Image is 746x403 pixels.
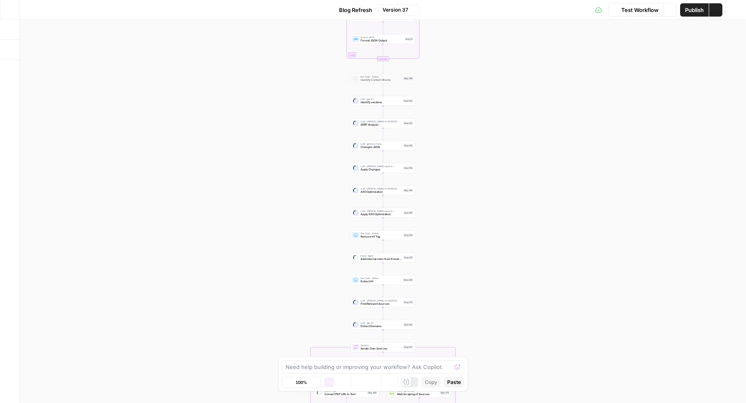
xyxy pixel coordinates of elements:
[361,123,402,127] span: SERP Analysis
[403,256,413,260] div: Step 201
[351,96,415,106] div: LLM · gpt-4.1Identify sectionsStep 202
[339,6,372,14] span: Blog Refresh
[361,165,402,168] span: LLM · [PERSON_NAME]-opus-4-20250514
[351,342,415,352] div: IterationIterate Over SourcesStep 167
[351,163,415,173] div: LLM · [PERSON_NAME]-opus-4-20250514Apply ChangesStep 158
[351,230,415,240] div: Run Code · PythonRemove H1 TagStep 159
[351,252,415,262] div: Power AgentAdd Internal Links from Knowledge Base - ForkStep 201
[351,34,415,44] div: Format JSONFormat JSON OutputStep 10
[361,302,402,306] span: Find Relevant Sources
[361,209,402,213] span: LLM · [PERSON_NAME]-opus-4-20250514
[383,173,384,185] g: Edge from step_158 to step_184
[361,279,401,284] span: Extract H1
[383,330,384,342] g: Edge from step_162 to step_167
[361,232,402,235] span: Run Code · Python
[361,187,402,190] span: LLM · [PERSON_NAME]-4-20250514
[351,297,415,307] div: LLM · [PERSON_NAME]-4-20250514Find Relevant SourcesStep 179
[361,344,402,347] span: Iteration
[361,168,402,172] span: Apply Changes
[403,323,413,327] div: Step 162
[680,3,709,17] button: Publish
[403,211,413,215] div: Step 185
[367,391,377,395] div: Step 169
[397,392,438,396] span: Web Scraping of Sources
[383,195,384,207] g: Edge from step_184 to step_185
[361,324,402,328] span: Extract Domains
[361,39,403,43] span: Format JSON Output
[361,97,401,101] span: LLM · gpt-4.1
[361,321,402,325] span: LLM · gpt-4.1
[351,118,415,128] div: LLM · [PERSON_NAME]-4-20250514SERP AnalysisStep 153
[403,233,413,237] div: Step 159
[403,189,414,192] div: Step 184
[327,3,377,17] button: Blog Refresh
[361,212,402,216] span: Apply AEO Optimization
[421,377,441,388] button: Copy
[621,6,659,14] span: Test Workflow
[403,121,413,125] div: Step 153
[379,5,419,15] button: Version 37
[404,37,413,41] div: Step 10
[361,36,403,39] span: Format JSON
[383,22,384,34] g: Edge from step_9 to step_10
[351,141,415,151] div: LLM · gemini-2.5-proChanges JSONStep 155
[403,77,414,80] div: Step 104
[383,218,384,230] g: Edge from step_185 to step_159
[361,142,402,146] span: LLM · gemini-2.5-pro
[685,6,704,14] span: Publish
[325,392,366,396] span: Convert PDF URL to Text
[403,301,413,304] div: Step 179
[361,277,401,280] span: Run Code · Python
[383,128,384,140] g: Edge from step_153 to step_155
[383,307,384,319] g: Edge from step_179 to step_162
[403,144,413,148] div: Step 155
[383,151,384,163] g: Edge from step_155 to step_158
[383,106,384,118] g: Edge from step_202 to step_153
[387,388,451,398] div: Web Page ScrapeWeb Scraping of SourcesStep 170
[351,320,415,330] div: LLM · gpt-4.1Extract DomainsStep 162
[315,388,379,398] div: System AppConvert PDF URL to TextStep 169
[425,379,437,386] span: Copy
[361,257,402,261] span: Add Internal Links from Knowledge Base - Fork
[351,185,415,195] div: LLM · [PERSON_NAME]-4-20250514AEO OptimizationStep 184
[351,73,415,83] div: Run Code · PythonIdentify Content BlocksStep 104
[444,377,464,388] button: Paste
[361,299,402,302] span: LLM · [PERSON_NAME]-4-20250514
[351,56,415,61] div: Complete
[361,347,402,351] span: Iterate Over Sources
[361,254,402,257] span: Power Agent
[383,262,384,274] g: Edge from step_201 to step_200
[295,379,307,386] span: 100%
[383,83,384,95] g: Edge from step_104 to step_202
[361,75,402,78] span: Run Code · Python
[361,100,401,104] span: Identify sections
[351,275,415,285] div: Run Code · PythonExtract H1Step 200
[403,345,413,349] div: Step 167
[403,99,413,103] div: Step 202
[403,166,413,170] div: Step 158
[383,285,384,297] g: Edge from step_200 to step_179
[403,278,413,282] div: Step 200
[361,190,402,194] span: AEO Optimization
[447,379,461,386] span: Paste
[351,208,415,218] div: LLM · [PERSON_NAME]-opus-4-20250514Apply AEO OptimizationStep 185
[361,78,402,82] span: Identify Content Blocks
[361,145,402,149] span: Changes JSON
[383,61,384,73] g: Edge from step_6-iteration-end to step_104
[361,235,402,239] span: Remove H1 Tag
[377,56,389,61] div: Complete
[383,240,384,252] g: Edge from step_159 to step_201
[608,3,664,17] button: Test Workflow
[440,391,450,395] div: Step 170
[383,6,408,14] span: Version 37
[361,120,402,123] span: LLM · [PERSON_NAME]-4-20250514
